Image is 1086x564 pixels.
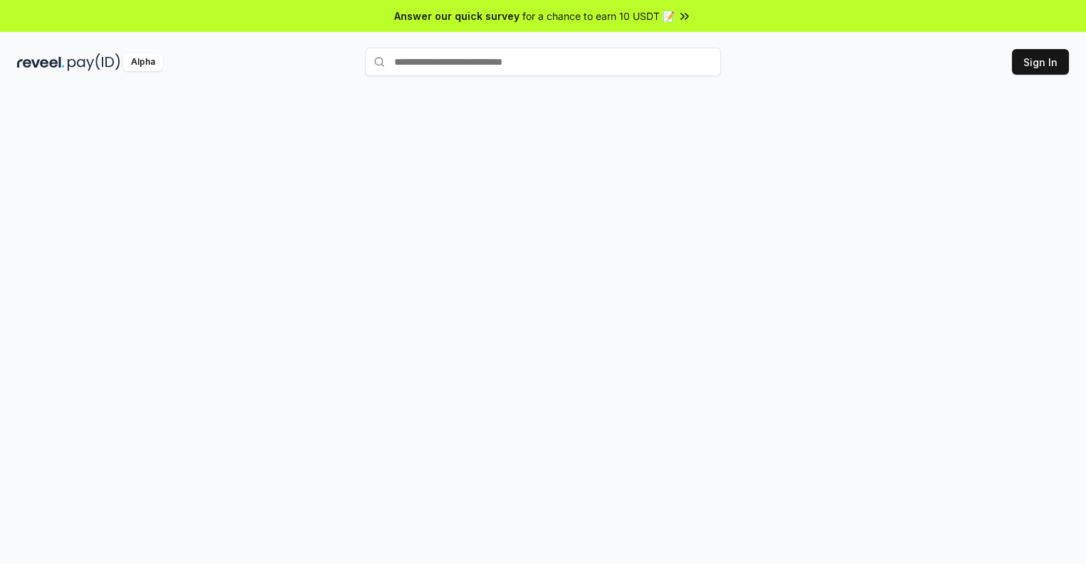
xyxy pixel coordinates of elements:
[394,9,520,23] span: Answer our quick survey
[123,53,163,71] div: Alpha
[1012,49,1069,75] button: Sign In
[17,53,65,71] img: reveel_dark
[522,9,675,23] span: for a chance to earn 10 USDT 📝
[68,53,120,71] img: pay_id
